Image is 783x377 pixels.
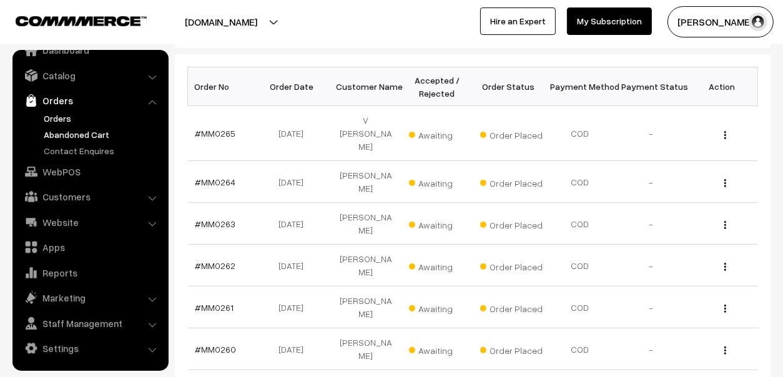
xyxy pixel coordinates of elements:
span: Awaiting [409,257,471,273]
td: V [PERSON_NAME] [330,106,401,161]
td: [DATE] [259,245,330,286]
span: Order Placed [480,257,543,273]
th: Order No [188,67,259,106]
td: - [615,106,686,161]
td: [DATE] [259,106,330,161]
a: Settings [16,337,164,360]
a: Orders [41,112,164,125]
a: Dashboard [16,39,164,61]
img: Menu [724,179,726,187]
a: #MM0263 [195,218,236,229]
span: Order Placed [480,125,543,142]
td: [DATE] [259,161,330,203]
td: COD [544,286,615,328]
a: Reports [16,262,164,284]
img: Menu [724,305,726,313]
span: Order Placed [480,174,543,190]
span: Awaiting [409,215,471,232]
a: #MM0264 [195,177,236,187]
span: Awaiting [409,125,471,142]
span: Order Placed [480,299,543,315]
a: Contact Enquires [41,144,164,157]
td: COD [544,106,615,161]
img: Menu [724,221,726,229]
td: [DATE] [259,328,330,370]
td: [PERSON_NAME] [330,203,401,245]
td: [DATE] [259,203,330,245]
a: #MM0261 [195,302,234,313]
td: [PERSON_NAME] [330,328,401,370]
a: COMMMERCE [16,12,125,27]
td: COD [544,328,615,370]
a: Marketing [16,286,164,309]
td: COD [544,203,615,245]
th: Customer Name [330,67,401,106]
td: - [615,328,686,370]
img: Menu [724,131,726,139]
span: Order Placed [480,215,543,232]
th: Order Status [473,67,544,106]
td: [PERSON_NAME] [330,286,401,328]
th: Action [686,67,757,106]
img: Menu [724,263,726,271]
button: [DOMAIN_NAME] [141,6,301,37]
th: Payment Status [615,67,686,106]
td: COD [544,161,615,203]
a: WebPOS [16,160,164,183]
a: Orders [16,89,164,112]
td: [DATE] [259,286,330,328]
td: - [615,245,686,286]
img: user [749,12,767,31]
a: Staff Management [16,312,164,335]
td: COD [544,245,615,286]
a: #MM0265 [195,128,236,139]
a: My Subscription [567,7,652,35]
a: Apps [16,236,164,258]
a: Abandoned Cart [41,128,164,141]
th: Payment Method [544,67,615,106]
a: Customers [16,185,164,208]
th: Accepted / Rejected [401,67,473,106]
img: Menu [724,346,726,355]
a: #MM0262 [195,260,236,271]
a: Website [16,211,164,233]
button: [PERSON_NAME]… [667,6,774,37]
span: Awaiting [409,299,471,315]
a: Hire an Expert [480,7,556,35]
span: Order Placed [480,341,543,357]
td: [PERSON_NAME] [330,245,401,286]
td: - [615,161,686,203]
img: COMMMERCE [16,16,147,26]
th: Order Date [259,67,330,106]
span: Awaiting [409,174,471,190]
td: - [615,203,686,245]
td: [PERSON_NAME] [330,161,401,203]
span: Awaiting [409,341,471,357]
td: - [615,286,686,328]
a: Catalog [16,64,164,87]
a: #MM0260 [195,344,237,355]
